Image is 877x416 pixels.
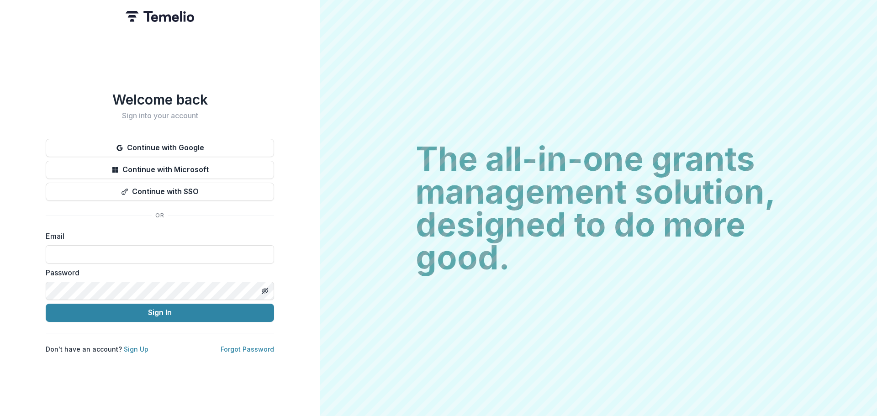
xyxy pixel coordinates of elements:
button: Continue with Microsoft [46,161,274,179]
label: Email [46,231,269,242]
h1: Welcome back [46,91,274,108]
p: Don't have an account? [46,344,148,354]
button: Toggle password visibility [258,284,272,298]
a: Sign Up [124,345,148,353]
button: Sign In [46,304,274,322]
button: Continue with Google [46,139,274,157]
label: Password [46,267,269,278]
a: Forgot Password [221,345,274,353]
h2: Sign into your account [46,111,274,120]
button: Continue with SSO [46,183,274,201]
img: Temelio [126,11,194,22]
